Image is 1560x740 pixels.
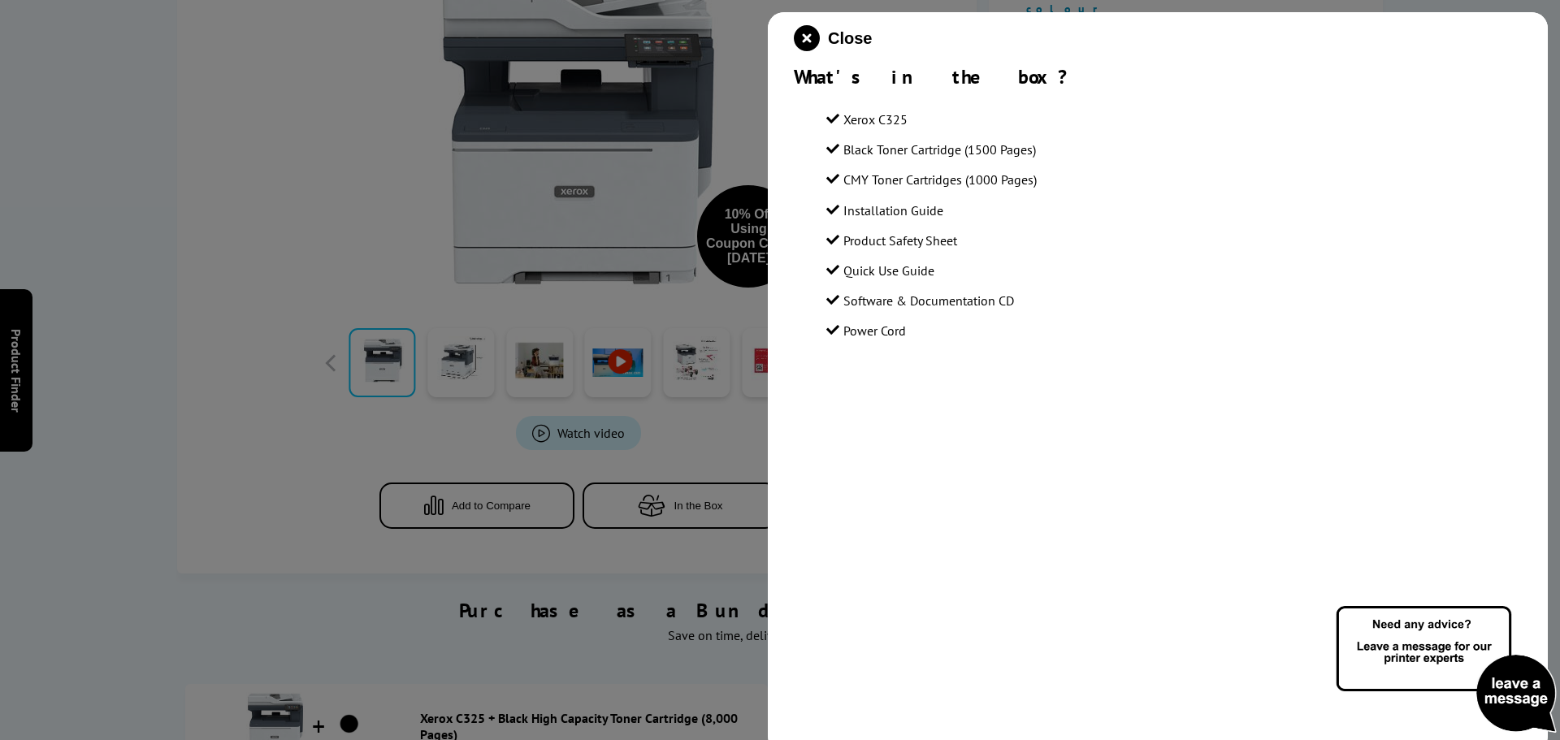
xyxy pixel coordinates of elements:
[1332,604,1560,737] img: Open Live Chat window
[828,29,872,48] span: Close
[843,111,908,128] span: Xerox C325
[843,232,957,249] span: Product Safety Sheet
[843,262,934,279] span: Quick Use Guide
[843,141,1036,158] span: Black Toner Cartridge (1500 Pages)
[843,202,943,219] span: Installation Guide
[843,171,1037,188] span: CMY Toner Cartridges (1000 Pages)
[794,64,1522,89] div: What's in the box?
[843,322,906,339] span: Power Cord
[794,25,872,51] button: close modal
[843,292,1014,309] span: Software & Documentation CD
